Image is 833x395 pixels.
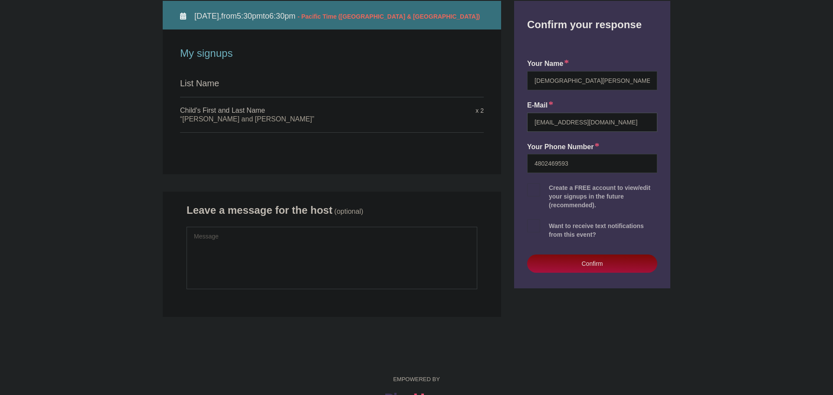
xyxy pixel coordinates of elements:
small: EMPOWERED BY [393,376,440,382]
h2: Confirm your response [521,1,664,31]
h2: My signups [180,47,484,60]
span: 6:30pm [269,12,295,20]
span: [DATE], [194,12,221,20]
span: - Pacific Time ([GEOGRAPHIC_DATA] & [GEOGRAPHIC_DATA]) [298,13,480,20]
h5: Child's First and Last Name [180,102,383,128]
p: (optional) [335,208,364,215]
h2: Leave a message for the host [187,204,332,217]
span: 5:30pm [237,12,263,20]
input: e.g. Julie Farrell [527,71,657,90]
span: from to [194,12,480,20]
div: Create a FREE account to view/edit your signups in the future (recommended). [549,183,657,209]
input: e.g. julie@gmail.com [527,113,657,132]
label: Your Phone Number [527,142,600,152]
div: Want to receive text notifications from this event? [549,222,657,239]
div: x 2 [383,103,484,118]
label: E-mail [527,101,553,111]
div: List Name [180,77,484,97]
div: “[PERSON_NAME] and [PERSON_NAME]” [180,115,383,124]
label: your name [527,59,569,69]
img: Calendar alt [180,13,186,20]
input: e.g. +14155552671 [527,154,657,173]
button: Confirm [527,255,657,273]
